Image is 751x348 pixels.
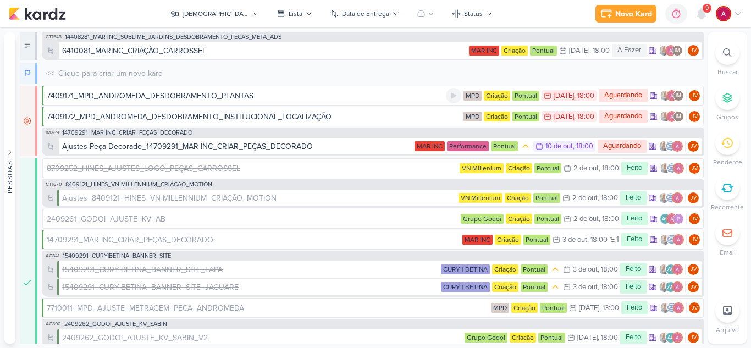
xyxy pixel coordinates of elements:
[660,213,671,224] div: Aline Gimenez Graciano
[554,92,574,100] div: [DATE]
[484,112,510,121] div: Criação
[492,264,518,274] div: Criação
[9,7,66,20] img: kardz.app
[708,41,747,77] li: Ctrl + F
[47,234,460,246] div: 14709291_MAR INC_CRIAR_PEÇAS_DECORADO
[659,192,686,203] div: Colaboradores: Iara Santos, Caroline Traven De Andrade, Alessandra Gomes
[660,90,671,101] img: Iara Santos
[598,284,618,291] div: , 18:00
[569,47,589,54] div: [DATE]
[665,141,676,152] img: Caroline Traven De Andrade
[689,111,700,122] div: Responsável: Joney Viana
[45,321,62,327] span: AG890
[47,302,244,314] div: 7710011_MPD_AJUSTE_METRAGEM_PEÇA_ANDROMEDA
[689,234,700,245] div: Responsável: Joney Viana
[659,332,670,343] img: Iara Santos
[673,111,684,122] div: Isabella Machado Guimarães
[689,302,700,313] div: Responsável: Joney Viana
[672,141,683,152] img: Alessandra Gomes
[665,281,676,292] div: Aline Gimenez Graciano
[711,202,744,212] p: Recorrente
[501,46,528,56] div: Criação
[667,267,675,273] p: AG
[20,63,37,84] div: Em Andamento
[659,192,670,203] img: Iara Santos
[460,163,504,173] div: VN Millenium
[689,163,700,174] div: Responsável: Joney Viana
[716,6,731,21] img: Alessandra Gomes
[598,334,618,341] div: , 18:00
[415,141,445,151] div: MAR INC
[506,214,532,224] div: Criação
[688,332,699,343] div: Joney Viana
[621,233,648,246] div: Feito
[688,281,699,292] div: Responsável: Joney Viana
[688,192,699,203] div: Joney Viana
[688,332,699,343] div: Responsável: Joney Viana
[688,264,699,275] div: Responsável: Joney Viana
[689,213,700,224] div: Responsável: Joney Viana
[62,264,223,275] div: 15409291_CURY|BETINA_BANNER_SITE_LAPA
[45,181,63,187] span: CT1670
[659,332,686,343] div: Colaboradores: Iara Santos, Aline Gimenez Graciano, Alessandra Gomes
[665,45,676,56] img: Alessandra Gomes
[554,113,574,120] div: [DATE]
[691,285,697,290] p: JV
[505,193,531,203] div: Criação
[4,32,15,344] button: Pessoas
[62,192,277,204] div: Ajustes_8409121_HINES_VN MILLENNIUM_CRIAÇÃO_MOTION
[660,163,687,174] div: Colaboradores: Iara Santos, Caroline Traven De Andrade, Alessandra Gomes
[716,112,738,122] p: Grupos
[62,192,456,204] div: Ajustes_8409121_HINES_VN MILLENNIUM_CRIAÇÃO_MOTION
[691,144,697,150] p: JV
[615,8,652,20] div: Novo Kard
[534,214,561,224] div: Pontual
[688,264,699,275] div: Joney Viana
[688,281,699,292] div: Joney Viana
[675,48,680,54] p: IM
[660,111,671,122] img: Iara Santos
[666,234,677,245] img: Caroline Traven De Andrade
[689,111,700,122] div: Joney Viana
[689,90,700,101] div: Joney Viana
[65,181,212,187] span: 8409121_HINES_VN MILLENNIUM_CRIAÇÃO_MOTION
[523,235,550,245] div: Pontual
[47,111,332,123] div: 7409172_MPD_ANDROMEDA_DESDOBRAMENTO_INSTITUCIONAL_LOCALIZAÇÃO
[589,47,610,54] div: , 18:00
[441,282,490,292] div: CURY | BETINA
[660,234,671,245] img: Iara Santos
[621,162,648,175] div: Feito
[688,45,699,56] div: Joney Viana
[62,141,412,152] div: Ajustes Peça Decorado_14709291_MAR INC_CRIAR_PEÇAS_DECORADO
[713,157,742,167] p: Pendente
[660,302,671,313] img: Iara Santos
[691,48,697,54] p: JV
[673,90,684,101] div: Isabella Machado Guimarães
[520,141,531,152] div: Prioridade Média
[659,281,670,292] img: Iara Santos
[692,306,698,311] p: JV
[62,332,208,344] div: 2409262_GODOI_AJUSTE_KV_SABIN_V2
[469,46,499,56] div: MAR INC
[463,112,482,121] div: MPD
[550,281,561,292] div: Prioridade Média
[573,143,593,150] div: , 18:00
[666,213,677,224] img: Alessandra Gomes
[599,89,648,102] div: Aguardando
[716,325,739,335] p: Arquivo
[672,281,683,292] img: Alessandra Gomes
[705,4,709,13] span: 9
[672,332,683,343] img: Alessandra Gomes
[511,303,538,313] div: Criação
[688,45,699,56] div: Responsável: Joney Viana
[621,212,648,225] div: Feito
[45,34,63,40] span: CT1543
[688,192,699,203] div: Responsável: Joney Viana
[20,86,37,156] div: Em Espera
[673,213,684,224] img: Distribuição Time Estratégico
[689,213,700,224] div: Joney Viana
[692,217,698,222] p: JV
[484,91,510,101] div: Criação
[64,321,167,327] span: 2409262_GODOI_AJUSTE_KV_SABIN
[659,141,670,152] img: Iara Santos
